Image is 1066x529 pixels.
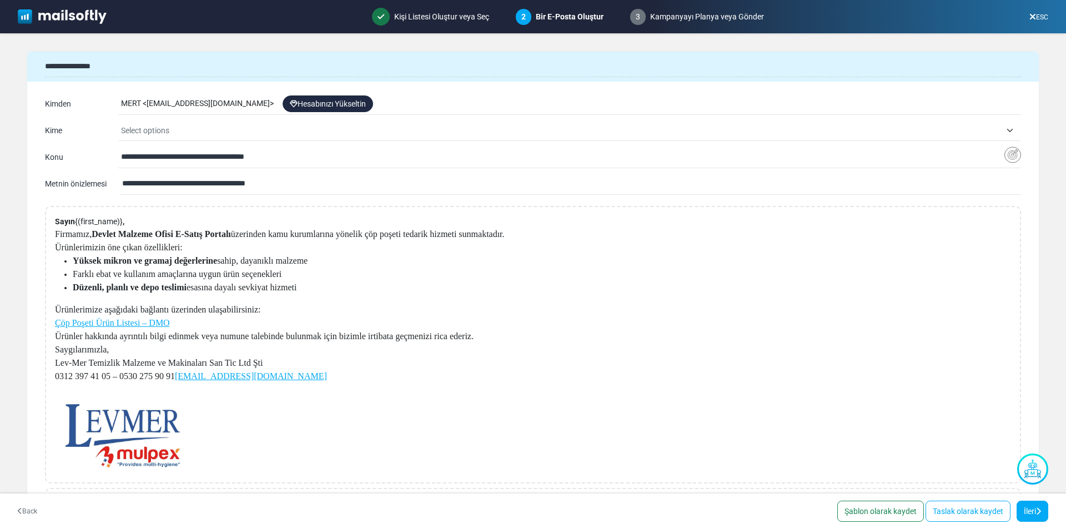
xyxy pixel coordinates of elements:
[926,501,1010,522] a: Taslak olarak kaydet
[45,178,102,190] div: Metnin önizlemesi
[1017,454,1048,485] img: Yapay Zeka Asistanı
[630,9,646,25] span: 3
[45,152,100,163] div: Konu
[1029,13,1048,21] a: ESC
[45,98,100,110] div: Kimden
[45,125,100,137] div: Kime
[55,217,75,226] strong: Sayın
[175,371,327,381] span: [EMAIL_ADDRESS][DOMAIN_NAME]
[1004,147,1021,164] img: Insert Variable
[73,269,281,279] span: Farklı ebat ve kullanım amaçlarına uygun ürün seçenekleri
[521,12,526,21] span: 2
[55,243,183,252] span: Ürünlerimizin öne çıkan özellikleri:
[175,372,327,381] a: [EMAIL_ADDRESS][DOMAIN_NAME]
[283,95,373,112] a: Hesabınızı Yükseltin
[18,506,37,516] a: Back
[837,501,924,522] a: Şablon olarak kaydet
[55,318,170,328] span: Çöp Poşeti Ürün Listesi – DMO
[55,319,170,328] a: Çöp Poşeti Ürün Listesi – DMO
[73,256,217,265] span: Yüksek mikron ve gramaj değerlerine
[55,345,109,354] span: Saygılarımızla,
[121,120,1021,140] span: Select options
[55,229,505,239] span: Firmamız, üzerinden kamu kurumlarına yönelik çöp poşeti tedarik hizmeti sunmaktadır.
[55,305,261,314] span: Ürünlerimize aşağıdaki bağlantı üzerinden ulaşabilirsiniz:
[217,256,308,265] span: sahip, dayanıklı malzeme
[55,331,474,341] span: Ürünler hakkında ayrıntılı bilgi edinmek veya numune talebinde bulunmak için bizimle irtibata geç...
[92,229,231,239] b: Devlet Malzeme Ofisi E-Satış Portalı
[187,283,297,292] span: esasına dayalı sevkiyat hizmeti
[55,396,183,468] img: b96965aee82ac4e3645ddd7c99d97414.jpg
[18,9,107,24] img: mailsoftly_white_logo.svg
[73,283,187,292] span: Düzenli, planlı ve depo teslimi
[121,124,1001,137] span: Select options
[55,358,263,367] span: Lev-Mer Temizlik Malzeme ve Makinaları San Tic Ltd Şti
[121,126,169,135] span: Select options
[123,217,124,226] strong: ,
[1017,501,1048,522] a: İleri
[121,93,1021,114] div: MERT < [EMAIL_ADDRESS][DOMAIN_NAME] >
[55,216,505,228] p: {(first_name)}
[55,371,175,381] span: 0312 397 41 05 – 0530 275 90 91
